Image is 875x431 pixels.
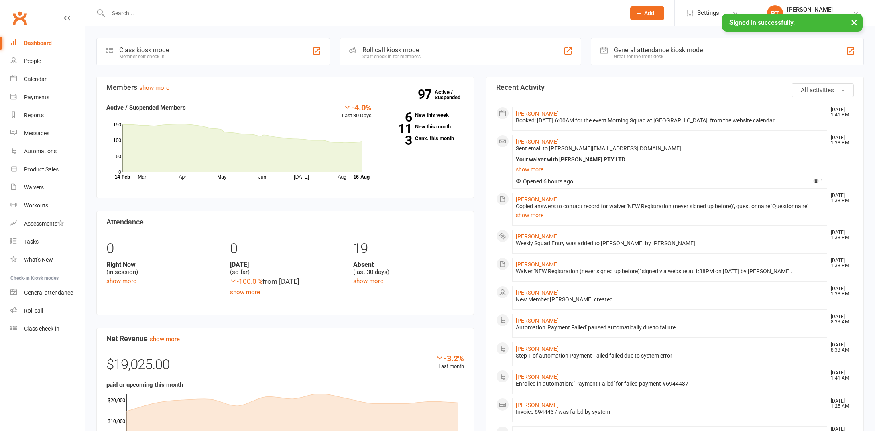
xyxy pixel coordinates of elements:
a: show more [139,84,169,91]
a: show more [353,277,383,285]
div: General attendance kiosk mode [614,46,703,54]
a: show more [230,289,260,296]
div: What's New [24,256,53,263]
strong: [DATE] [230,261,341,268]
button: × [847,14,861,31]
a: Calendar [10,70,85,88]
a: [PERSON_NAME] [516,233,559,240]
span: Opened 6 hours ago [516,178,573,185]
a: Product Sales [10,161,85,179]
time: [DATE] 1:38 PM [827,135,853,146]
div: Waivers [24,184,44,191]
a: [PERSON_NAME] [516,289,559,296]
div: Automations [24,148,57,155]
span: Add [644,10,654,16]
a: [PERSON_NAME] [516,196,559,203]
h3: Attendance [106,218,464,226]
div: [PERSON_NAME] [787,6,833,13]
a: show more [106,277,136,285]
a: [PERSON_NAME] [516,402,559,408]
time: [DATE] 1:41 AM [827,370,853,381]
a: People [10,52,85,70]
div: PT [767,5,783,21]
a: What's New [10,251,85,269]
div: Dashboard [24,40,52,46]
a: Waivers [10,179,85,197]
div: Class kiosk mode [119,46,169,54]
div: Staff check-in for members [362,54,421,59]
h3: Net Revenue [106,335,464,343]
a: Dashboard [10,34,85,52]
a: 11New this month [384,124,464,129]
a: Assessments [10,215,85,233]
a: Class kiosk mode [10,320,85,338]
span: -100.0 % [230,277,262,285]
time: [DATE] 8:33 AM [827,342,853,353]
strong: 6 [384,111,412,123]
time: [DATE] 1:25 AM [827,398,853,409]
a: [PERSON_NAME] [516,138,559,145]
div: People [24,58,41,64]
div: Class check-in [24,325,59,332]
a: show more [150,335,180,343]
button: Add [630,6,664,20]
a: Clubworx [10,8,30,28]
a: 97Active / Suspended [435,83,470,106]
button: All activities [792,83,854,97]
div: Booked: [DATE] 6:00AM for the event Morning Squad at [GEOGRAPHIC_DATA], from the website calendar [516,117,824,124]
div: 0 [230,237,341,261]
div: Messages [24,130,49,136]
time: [DATE] 1:38 PM [827,230,853,240]
time: [DATE] 8:33 AM [827,314,853,325]
a: 3Canx. this month [384,136,464,141]
div: 19 [353,237,464,261]
a: [PERSON_NAME] [516,110,559,117]
div: General attendance [24,289,73,296]
input: Search... [106,8,620,19]
div: Your waiver with [PERSON_NAME] PTY LTD [516,156,824,163]
h3: Recent Activity [496,83,854,91]
strong: Right Now [106,261,218,268]
a: Tasks [10,233,85,251]
strong: 11 [384,123,412,135]
div: Weekly Squad Entry was added to [PERSON_NAME] by [PERSON_NAME] [516,240,824,247]
h3: Members [106,83,464,91]
div: Workouts [24,202,48,209]
a: Workouts [10,197,85,215]
a: [PERSON_NAME] [516,317,559,324]
div: (so far) [230,261,341,276]
div: Tasks [24,238,39,245]
div: -4.0% [342,103,372,112]
span: All activities [801,87,834,94]
a: show more [516,210,824,219]
strong: Active / Suspended Members [106,104,186,111]
span: Settings [697,4,719,22]
time: [DATE] 1:38 PM [827,286,853,297]
a: 6New this week [384,112,464,118]
div: Payments [24,94,49,100]
span: Signed in successfully. [729,19,795,26]
span: Sent email to [PERSON_NAME][EMAIL_ADDRESS][DOMAIN_NAME] [516,145,681,152]
a: Payments [10,88,85,106]
div: from [DATE] [230,276,341,287]
div: Roll call [24,307,43,314]
div: New Member [PERSON_NAME] created [516,296,824,303]
strong: 97 [418,88,435,100]
div: $19,025.00 [106,354,464,380]
div: (last 30 days) [353,261,464,276]
a: Messages [10,124,85,142]
div: Invoice 6944437 was failed by system [516,409,824,415]
a: General attendance kiosk mode [10,284,85,302]
time: [DATE] 1:38 PM [827,193,853,203]
div: Member self check-in [119,54,169,59]
div: Enrolled in automation: 'Payment Failed' for failed payment #6944437 [516,380,824,387]
a: [PERSON_NAME] [516,346,559,352]
div: Automation 'Payment Failed' paused automatically due to failure [516,324,824,331]
div: -3.2% [435,354,464,362]
a: [PERSON_NAME] [516,374,559,380]
time: [DATE] 1:41 PM [827,107,853,118]
a: Reports [10,106,85,124]
div: Copied answers to contact record for waiver 'NEW Registration (never signed up before)', question... [516,203,824,210]
div: Waiver 'NEW Registration (never signed up before)' signed via website at 1:38PM on [DATE] by [PER... [516,268,824,275]
div: Vladswim [787,13,833,20]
